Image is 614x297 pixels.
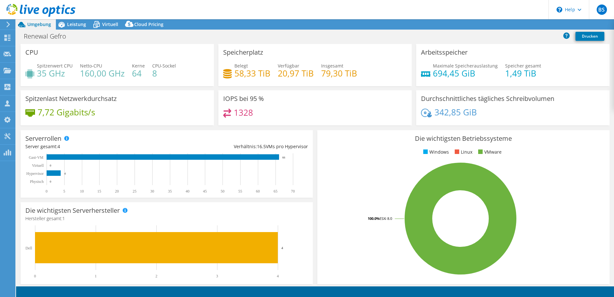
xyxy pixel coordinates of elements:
[223,49,263,56] h3: Speicherplatz
[32,163,44,168] text: Virtuell
[95,274,97,278] text: 1
[25,215,308,222] h4: Hersteller gesamt:
[186,189,189,194] text: 40
[50,164,51,167] text: 0
[80,70,125,77] h4: 160,00 GHz
[257,143,266,149] span: 16.5
[597,4,607,15] span: BS
[132,63,145,69] span: Kerne
[97,189,101,194] text: 15
[38,109,95,116] h4: 7,72 Gigabits/s
[46,189,48,194] text: 0
[282,156,285,159] text: 66
[505,70,541,77] h4: 1,49 TiB
[422,148,449,156] li: Windows
[433,70,498,77] h4: 694,45 GiB
[21,33,76,40] h1: Renewal Gefro
[25,246,32,250] text: Dell
[25,207,120,214] h3: Die wichtigsten Serverhersteller
[132,70,145,77] h4: 64
[37,63,73,69] span: Spitzenwert CPU
[221,189,224,194] text: 50
[216,274,218,278] text: 3
[168,189,172,194] text: 35
[134,21,163,27] span: Cloud Pricing
[155,274,157,278] text: 2
[322,135,605,142] h3: Die wichtigsten Betriebssysteme
[26,171,44,176] text: Hypervisor
[62,215,65,221] span: 1
[234,109,253,116] h4: 1328
[25,49,38,56] h3: CPU
[434,109,477,116] h4: 342,85 GiB
[27,21,51,27] span: Umgebung
[203,189,207,194] text: 45
[29,155,44,160] text: Gast-VM
[25,143,167,150] div: Server gesamt:
[281,246,283,250] text: 4
[37,70,73,77] h4: 35 GHz
[67,21,86,27] span: Leistung
[133,189,136,194] text: 25
[167,143,308,150] div: Verhältnis: VMs pro Hypervisor
[115,189,119,194] text: 20
[50,180,51,183] text: 0
[380,216,392,221] tspan: ESXi 8.0
[223,95,264,102] h3: IOPS bei 95 %
[277,274,279,278] text: 4
[25,95,117,102] h3: Spitzenlast Netzwerkdurchsatz
[433,63,498,69] span: Maximale Speicherauslastung
[453,148,472,156] li: Linux
[557,7,562,13] svg: \n
[34,274,36,278] text: 0
[291,189,295,194] text: 70
[25,135,61,142] h3: Serverrollen
[256,189,260,194] text: 60
[477,148,502,156] li: VMware
[63,189,65,194] text: 5
[575,32,604,41] a: Drucken
[274,189,277,194] text: 65
[80,189,84,194] text: 10
[152,63,176,69] span: CPU-Sockel
[278,63,299,69] span: Verfügbar
[321,70,357,77] h4: 79,30 TiB
[238,189,242,194] text: 55
[30,179,44,184] text: Physisch
[421,95,554,102] h3: Durchschnittliches tägliches Schreibvolumen
[64,172,66,175] text: 4
[57,143,60,149] span: 4
[152,70,176,77] h4: 8
[80,63,102,69] span: Netto-CPU
[234,70,270,77] h4: 58,33 TiB
[421,49,468,56] h3: Arbeitsspeicher
[278,70,314,77] h4: 20,97 TiB
[505,63,541,69] span: Speicher gesamt
[321,63,343,69] span: Insgesamt
[150,189,154,194] text: 30
[102,21,118,27] span: Virtuell
[368,216,380,221] tspan: 100.0%
[234,63,248,69] span: Belegt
